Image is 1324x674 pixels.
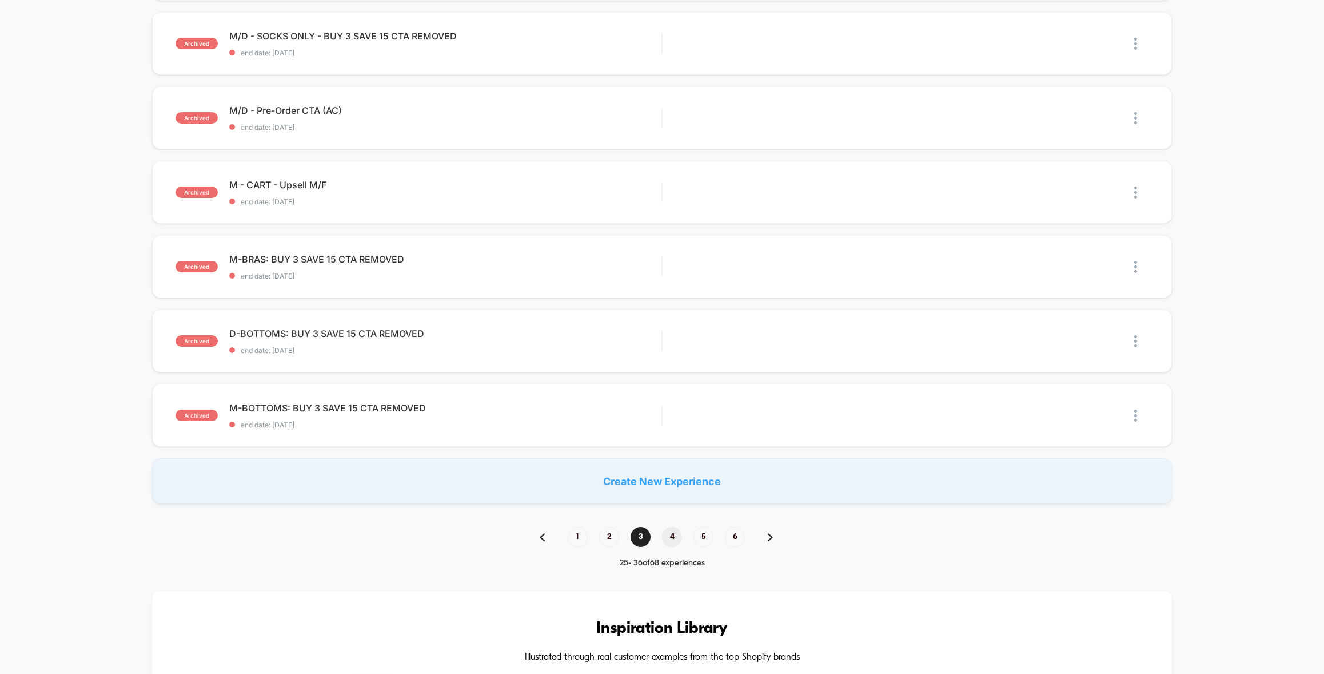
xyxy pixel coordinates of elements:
[229,123,661,132] span: end date: [DATE]
[229,253,661,265] span: M-BRAS: BUY 3 SAVE 15 CTA REMOVED
[176,112,218,124] span: archived
[229,197,661,206] span: end date: [DATE]
[768,533,773,541] img: pagination forward
[176,187,218,198] span: archived
[176,261,218,272] span: archived
[1134,410,1137,422] img: close
[229,272,661,280] span: end date: [DATE]
[176,410,218,421] span: archived
[229,346,661,355] span: end date: [DATE]
[725,527,745,547] span: 6
[229,402,661,414] span: M-BOTTOMS: BUY 3 SAVE 15 CTA REMOVED
[186,620,1137,638] h3: Inspiration Library
[631,527,651,547] span: 3
[229,30,661,42] span: M/D - SOCKS ONLY - BUY 3 SAVE 15 CTA REMOVED
[568,527,588,547] span: 1
[1134,112,1137,124] img: close
[176,335,218,347] span: archived
[176,38,218,49] span: archived
[1134,38,1137,50] img: close
[1134,187,1137,199] img: close
[1134,335,1137,347] img: close
[528,558,796,568] div: 25 - 36 of 68 experiences
[229,421,661,429] span: end date: [DATE]
[229,49,661,57] span: end date: [DATE]
[599,527,619,547] span: 2
[152,458,1171,504] div: Create New Experience
[186,652,1137,663] h4: Illustrated through real customer examples from the top Shopify brands
[662,527,682,547] span: 4
[229,328,661,339] span: D-BOTTOMS: BUY 3 SAVE 15 CTA REMOVED
[229,105,661,116] span: M/D - Pre-Order CTA (AC)
[693,527,713,547] span: 5
[540,533,545,541] img: pagination back
[229,179,661,191] span: M - CART - Upsell M/F
[1134,261,1137,273] img: close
